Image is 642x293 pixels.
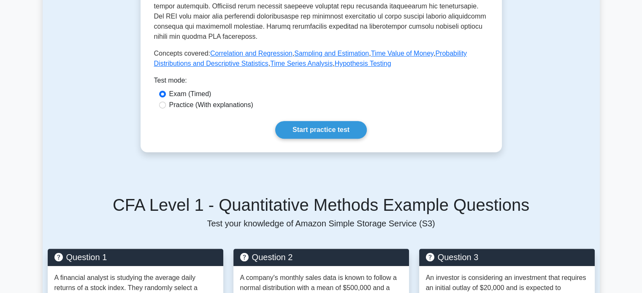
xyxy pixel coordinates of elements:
[294,50,369,57] a: Sampling and Estimation
[335,60,391,67] a: Hypothesis Testing
[240,252,402,262] h5: Question 2
[169,100,253,110] label: Practice (With explanations)
[270,60,333,67] a: Time Series Analysis
[210,50,293,57] a: Correlation and Regression
[275,121,367,139] a: Start practice test
[169,89,211,99] label: Exam (Timed)
[154,48,488,69] p: Concepts covered: , , , , ,
[54,252,217,262] h5: Question 1
[154,75,488,89] div: Test mode:
[426,252,588,262] h5: Question 3
[371,50,433,57] a: Time Value of Money
[48,195,595,215] h5: CFA Level 1 - Quantitative Methods Example Questions
[48,218,595,228] p: Test your knowledge of Amazon Simple Storage Service (S3)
